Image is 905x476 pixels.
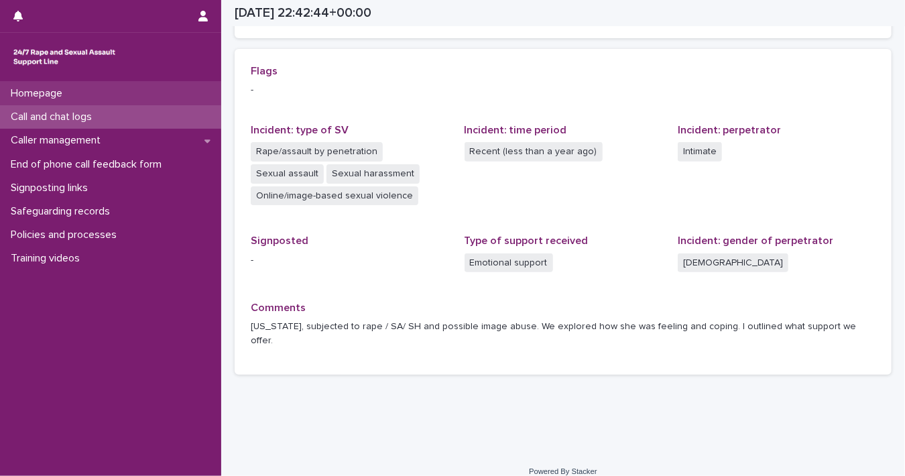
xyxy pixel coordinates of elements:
span: Type of support received [465,235,589,246]
p: Homepage [5,87,73,100]
img: rhQMoQhaT3yELyF149Cw [11,44,118,70]
span: Recent (less than a year ago) [465,142,603,162]
p: Call and chat logs [5,111,103,123]
span: Rape/assault by penetration [251,142,383,162]
span: Emotional support [465,253,553,273]
span: Sexual harassment [326,164,420,184]
a: Powered By Stacker [529,467,597,475]
p: Policies and processes [5,229,127,241]
p: [US_STATE], subjected to rape / SA/ SH and possible image abuse. We explored how she was feeling ... [251,320,876,348]
span: Online/image-based sexual violence [251,186,418,206]
span: Incident: time period [465,125,567,135]
p: Caller management [5,134,111,147]
span: Intimate [678,142,722,162]
span: Sexual assault [251,164,324,184]
span: Flags [251,66,278,76]
span: Incident: type of SV [251,125,349,135]
p: - [251,83,876,97]
span: Comments [251,302,306,313]
span: [DEMOGRAPHIC_DATA] [678,253,788,273]
p: End of phone call feedback form [5,158,172,171]
p: - [251,253,448,267]
span: Incident: perpetrator [678,125,781,135]
p: Signposting links [5,182,99,194]
h2: [DATE] 22:42:44+00:00 [235,5,371,21]
span: Incident: gender of perpetrator [678,235,833,246]
p: Training videos [5,252,90,265]
p: Safeguarding records [5,205,121,218]
span: Signposted [251,235,308,246]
